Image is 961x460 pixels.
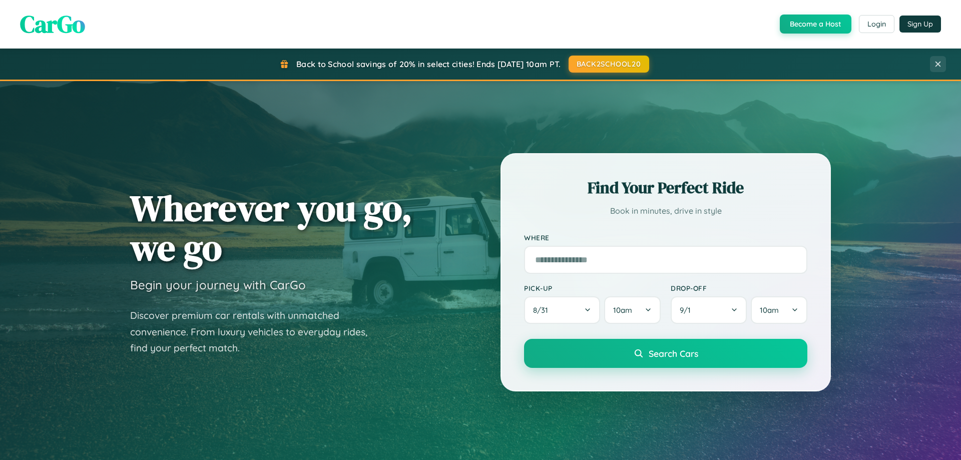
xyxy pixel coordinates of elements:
h3: Begin your journey with CarGo [130,277,306,292]
button: Login [859,15,894,33]
button: Become a Host [780,15,851,34]
span: Back to School savings of 20% in select cities! Ends [DATE] 10am PT. [296,59,561,69]
h1: Wherever you go, we go [130,188,412,267]
button: 10am [604,296,661,324]
span: 8 / 31 [533,305,553,315]
p: Discover premium car rentals with unmatched convenience. From luxury vehicles to everyday rides, ... [130,307,380,356]
button: Sign Up [899,16,941,33]
button: 8/31 [524,296,600,324]
label: Drop-off [671,284,807,292]
span: 10am [760,305,779,315]
button: 9/1 [671,296,747,324]
span: CarGo [20,8,85,41]
label: Pick-up [524,284,661,292]
label: Where [524,233,807,242]
button: Search Cars [524,339,807,368]
button: 10am [751,296,807,324]
h2: Find Your Perfect Ride [524,177,807,199]
p: Book in minutes, drive in style [524,204,807,218]
button: BACK2SCHOOL20 [569,56,649,73]
span: Search Cars [649,348,698,359]
span: 10am [613,305,632,315]
span: 9 / 1 [680,305,696,315]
